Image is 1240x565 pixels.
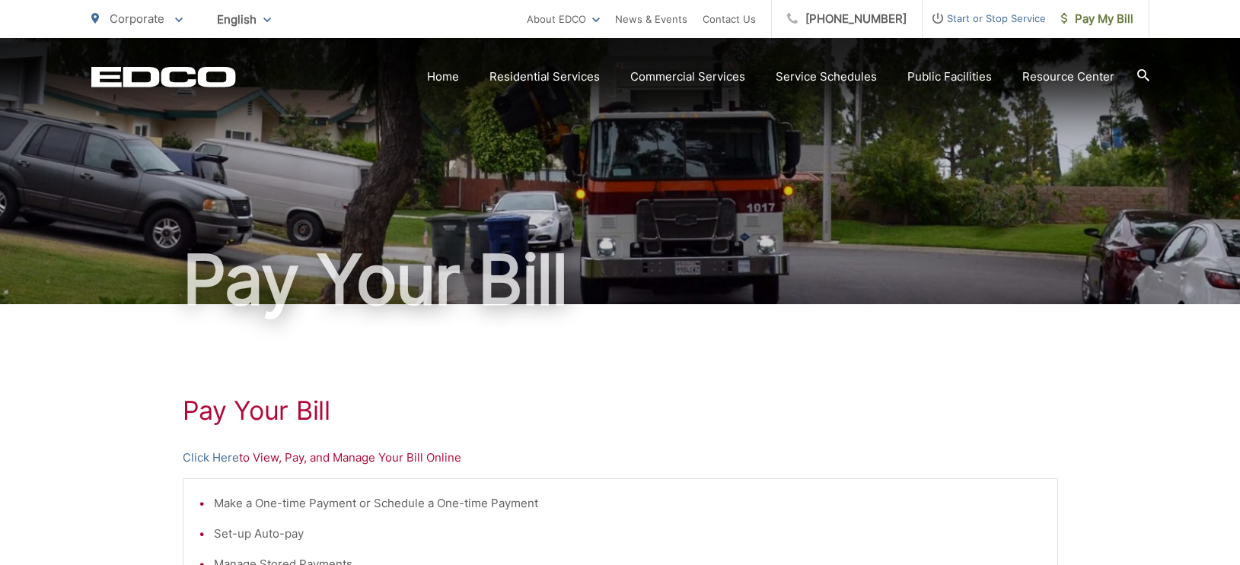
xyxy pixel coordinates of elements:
p: to View, Pay, and Manage Your Bill Online [183,449,1058,467]
li: Make a One-time Payment or Schedule a One-time Payment [214,494,1042,513]
a: Contact Us [703,10,756,28]
a: Resource Center [1022,68,1114,86]
a: Service Schedules [776,68,877,86]
a: News & Events [615,10,687,28]
h1: Pay Your Bill [91,242,1149,318]
a: About EDCO [527,10,600,28]
a: Click Here [183,449,239,467]
a: Commercial Services [630,68,745,86]
a: Home [427,68,459,86]
a: EDCD logo. Return to the homepage. [91,66,236,87]
a: Residential Services [489,68,600,86]
a: Public Facilities [907,68,992,86]
h1: Pay Your Bill [183,395,1058,426]
span: Corporate [110,11,164,26]
li: Set-up Auto-pay [214,525,1042,543]
span: English [206,6,282,33]
span: Pay My Bill [1061,10,1133,28]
